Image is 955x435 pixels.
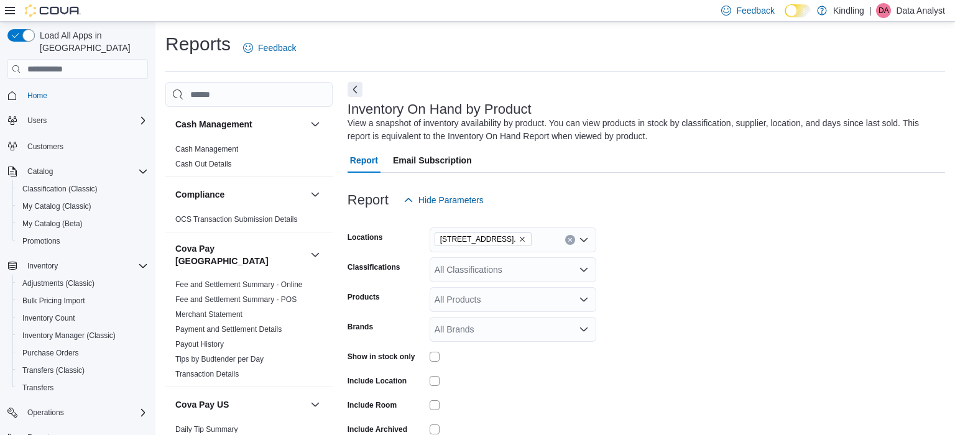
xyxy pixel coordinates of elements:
a: OCS Transaction Submission Details [175,215,298,224]
a: Fee and Settlement Summary - Online [175,280,303,289]
label: Include Room [348,400,397,410]
span: DA [879,3,889,18]
span: Transfers [17,380,148,395]
span: Payment and Settlement Details [175,324,282,334]
span: Load All Apps in [GEOGRAPHIC_DATA] [35,29,148,54]
span: Customers [27,142,63,152]
button: Adjustments (Classic) [12,275,153,292]
span: Hide Parameters [418,194,484,206]
img: Cova [25,4,81,17]
button: Transfers [12,379,153,396]
span: Inventory [27,261,58,271]
a: Classification (Classic) [17,181,103,196]
button: My Catalog (Classic) [12,198,153,215]
button: Compliance [308,187,323,202]
a: Bulk Pricing Import [17,293,90,308]
p: Kindling [833,3,864,18]
span: Inventory Count [22,313,75,323]
button: Promotions [12,232,153,250]
span: Users [22,113,148,128]
span: Fee and Settlement Summary - POS [175,295,297,304]
span: Transfers (Classic) [17,363,148,378]
button: Users [22,113,52,128]
button: Inventory Count [12,309,153,327]
button: Transfers (Classic) [12,362,153,379]
span: Promotions [17,234,148,249]
button: Cash Management [308,117,323,132]
h3: Cash Management [175,118,252,130]
span: Report [350,148,378,173]
h1: Reports [165,32,231,57]
a: Fee and Settlement Summary - POS [175,295,297,304]
p: | [869,3,872,18]
h3: Report [348,193,389,208]
span: Inventory Manager (Classic) [17,328,148,343]
label: Brands [348,322,373,332]
button: Home [2,86,153,104]
div: Cash Management [165,142,333,176]
span: Purchase Orders [17,346,148,360]
span: Adjustments (Classic) [22,278,95,288]
button: My Catalog (Beta) [12,215,153,232]
span: Inventory [22,259,148,273]
span: [STREET_ADDRESS]. [440,233,516,245]
a: Purchase Orders [17,346,84,360]
span: Email Subscription [393,148,472,173]
span: Classification (Classic) [17,181,148,196]
a: Customers [22,139,68,154]
span: Adjustments (Classic) [17,276,148,291]
p: Data Analyst [896,3,945,18]
button: Catalog [2,163,153,180]
label: Show in stock only [348,352,415,362]
a: My Catalog (Beta) [17,216,88,231]
span: Promotions [22,236,60,246]
span: My Catalog (Classic) [17,199,148,214]
span: Feedback [258,42,296,54]
label: Locations [348,232,383,242]
a: Inventory Count [17,311,80,326]
span: OCS Transaction Submission Details [175,214,298,224]
button: Cash Management [175,118,305,130]
span: Payout History [175,339,224,349]
div: Compliance [165,212,333,232]
span: Fee and Settlement Summary - Online [175,280,303,290]
button: Compliance [175,188,305,201]
button: Operations [22,405,69,420]
span: My Catalog (Beta) [17,216,148,231]
span: Purchase Orders [22,348,79,358]
button: Cova Pay [GEOGRAPHIC_DATA] [175,242,305,267]
span: Inventory Count [17,311,148,326]
button: Operations [2,404,153,421]
span: My Catalog (Classic) [22,201,91,211]
span: Operations [22,405,148,420]
a: Cash Out Details [175,160,232,168]
h3: Cova Pay US [175,398,229,411]
a: Transfers (Classic) [17,363,90,378]
button: Cova Pay US [308,397,323,412]
button: Open list of options [579,235,589,245]
span: Transfers (Classic) [22,365,85,375]
a: Payout History [175,340,224,349]
a: Transfers [17,380,58,395]
button: Cova Pay US [175,398,305,411]
button: Open list of options [579,324,589,334]
span: Merchant Statement [175,309,242,319]
span: Bulk Pricing Import [17,293,148,308]
a: Cash Management [175,145,238,153]
span: Catalog [22,164,148,179]
button: Customers [2,137,153,155]
button: Inventory [2,257,153,275]
span: Operations [27,408,64,418]
span: Transfers [22,383,53,393]
span: Bulk Pricing Import [22,296,85,306]
h3: Compliance [175,188,224,201]
input: Dark Mode [785,4,811,17]
button: Inventory [22,259,63,273]
span: 22 Simcoe St South. [435,232,532,246]
span: Transaction Details [175,369,239,379]
button: Open list of options [579,265,589,275]
a: Daily Tip Summary [175,425,238,434]
button: Clear input [565,235,575,245]
label: Include Location [348,376,407,386]
a: Transaction Details [175,370,239,378]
